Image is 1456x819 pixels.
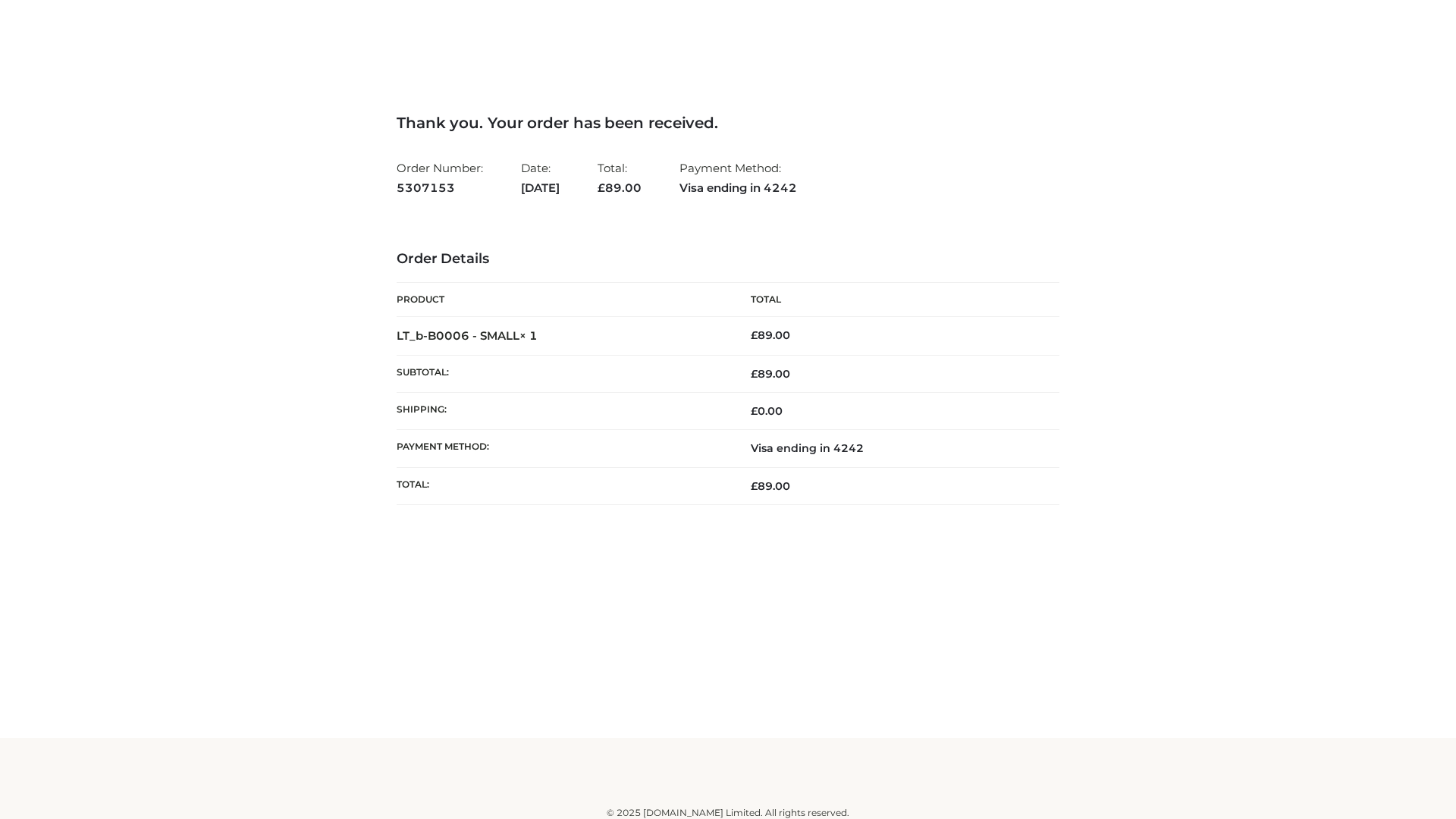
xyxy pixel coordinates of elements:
th: Total: [397,467,728,504]
bdi: 89.00 [751,328,790,342]
h3: Order Details [397,251,1059,268]
span: £ [751,328,758,342]
td: Visa ending in 4242 [728,430,1059,467]
h3: Thank you. Your order has been received. [397,114,1059,132]
li: Order Number: [397,155,483,201]
li: Date: [521,155,560,201]
strong: 5307153 [397,178,483,198]
span: 89.00 [598,180,642,195]
th: Product [397,283,728,317]
span: £ [751,479,758,493]
span: 89.00 [751,367,790,381]
span: £ [751,404,758,418]
strong: [DATE] [521,178,560,198]
strong: Visa ending in 4242 [679,178,797,198]
th: Total [728,283,1059,317]
span: £ [598,180,605,195]
th: Payment method: [397,430,728,467]
th: Shipping: [397,393,728,430]
li: Payment Method: [679,155,797,201]
span: £ [751,367,758,381]
bdi: 0.00 [751,404,783,418]
th: Subtotal: [397,355,728,392]
strong: × 1 [519,328,538,343]
span: 89.00 [751,479,790,493]
li: Total: [598,155,642,201]
strong: LT_b-B0006 - SMALL [397,328,538,343]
